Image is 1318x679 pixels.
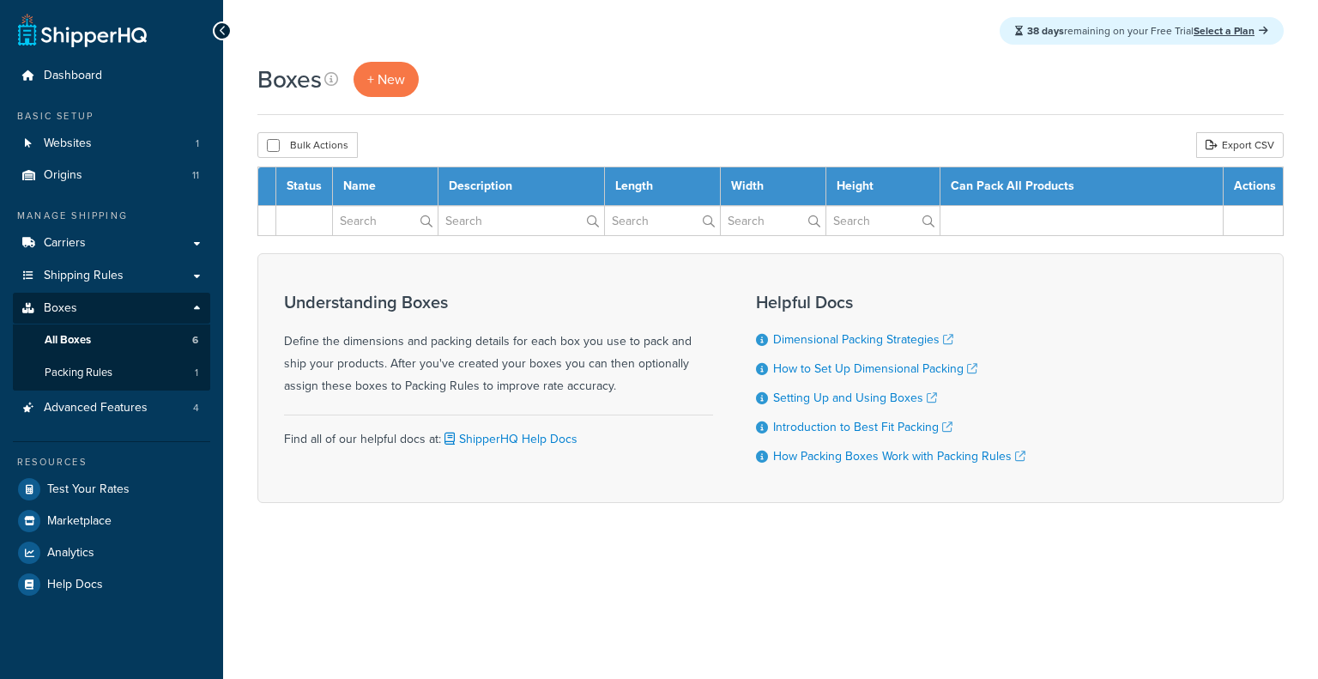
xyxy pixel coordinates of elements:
a: Packing Rules 1 [13,357,210,389]
th: Status [276,167,333,206]
a: ShipperHQ Help Docs [441,430,577,448]
h3: Helpful Docs [756,293,1025,312]
div: Define the dimensions and packing details for each box you use to pack and ship your products. Af... [284,293,713,397]
a: How Packing Boxes Work with Packing Rules [773,447,1025,465]
a: ShipperHQ Home [18,13,147,47]
a: Advanced Features 4 [13,392,210,424]
div: remaining on your Free Trial [1000,17,1284,45]
span: 1 [196,136,199,151]
a: Websites 1 [13,128,210,160]
a: Test Your Rates [13,474,210,505]
span: 4 [193,401,199,415]
li: Boxes [13,293,210,391]
th: Length [604,167,720,206]
a: Marketplace [13,506,210,537]
a: Origins 11 [13,160,210,191]
a: Dashboard [13,60,210,92]
li: Websites [13,128,210,160]
li: Advanced Features [13,392,210,424]
input: Search [605,206,720,235]
button: Bulk Actions [257,132,358,158]
th: Name [333,167,438,206]
div: Basic Setup [13,109,210,124]
input: Search [438,206,604,235]
a: How to Set Up Dimensional Packing [773,360,977,378]
span: Carriers [44,236,86,251]
li: Packing Rules [13,357,210,389]
span: Dashboard [44,69,102,83]
a: Help Docs [13,569,210,600]
th: Width [720,167,825,206]
input: Search [826,206,940,235]
a: Carriers [13,227,210,259]
a: Analytics [13,537,210,568]
a: Shipping Rules [13,260,210,292]
span: Advanced Features [44,401,148,415]
span: All Boxes [45,333,91,348]
a: + New [354,62,419,97]
span: Test Your Rates [47,482,130,497]
span: Help Docs [47,578,103,592]
th: Height [825,167,940,206]
h1: Boxes [257,63,322,96]
span: Shipping Rules [44,269,124,283]
span: Marketplace [47,514,112,529]
span: Websites [44,136,92,151]
th: Description [438,167,605,206]
strong: 38 days [1027,23,1064,39]
li: Origins [13,160,210,191]
span: 1 [195,366,198,380]
th: Actions [1224,167,1284,206]
span: 11 [192,168,199,183]
li: All Boxes [13,324,210,356]
a: Select a Plan [1194,23,1268,39]
span: Origins [44,168,82,183]
a: All Boxes 6 [13,324,210,356]
div: Find all of our helpful docs at: [284,415,713,451]
a: Setting Up and Using Boxes [773,389,937,407]
a: Introduction to Best Fit Packing [773,418,952,436]
div: Manage Shipping [13,209,210,223]
h3: Understanding Boxes [284,293,713,312]
span: Packing Rules [45,366,112,380]
div: Resources [13,455,210,470]
input: Search [333,206,438,235]
a: Dimensional Packing Strategies [773,330,953,349]
span: + New [367,70,405,89]
span: Boxes [44,301,77,316]
span: 6 [192,333,198,348]
input: Search [721,206,825,235]
a: Export CSV [1196,132,1284,158]
th: Can Pack All Products [940,167,1223,206]
span: Analytics [47,546,94,561]
a: Boxes [13,293,210,324]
